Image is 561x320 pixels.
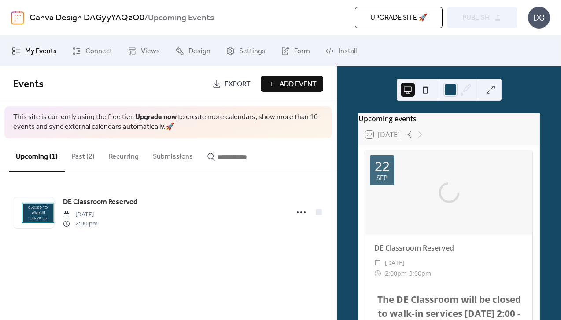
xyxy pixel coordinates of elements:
a: Design [169,39,217,63]
button: Past (2) [65,138,102,171]
span: 3:00pm [409,268,431,279]
span: Events [13,75,44,94]
span: Export [225,79,251,90]
div: ​ [374,258,381,268]
img: logo [11,11,24,25]
span: [DATE] [385,258,405,268]
span: - [407,268,409,279]
button: Upgrade site 🚀 [355,7,443,28]
div: DE Classroom Reserved [365,243,532,253]
a: Connect [66,39,119,63]
span: 2:00 pm [63,219,98,229]
span: Upgrade site 🚀 [370,13,427,23]
div: DC [528,7,550,29]
a: Export [206,76,257,92]
span: 2:00pm [385,268,407,279]
a: Upgrade now [135,110,177,124]
div: Upcoming events [358,113,539,124]
span: Form [294,46,310,57]
span: Views [141,46,160,57]
a: Form [274,39,317,63]
span: Design [188,46,210,57]
button: Submissions [146,138,200,171]
button: Add Event [261,76,323,92]
span: Connect [85,46,112,57]
b: Upcoming Events [148,10,214,26]
span: Install [339,46,357,57]
a: DE Classroom Reserved [63,196,137,208]
a: Views [121,39,166,63]
div: 22 [375,160,390,173]
span: My Events [25,46,57,57]
button: Upcoming (1) [9,138,65,172]
div: Sep [376,175,388,181]
a: Install [319,39,363,63]
button: Recurring [102,138,146,171]
span: Settings [239,46,266,57]
span: This site is currently using the free tier. to create more calendars, show more than 10 events an... [13,113,323,132]
div: ​ [374,268,381,279]
a: My Events [5,39,63,63]
a: Canva Design DAGyyYAQzO0 [30,10,144,26]
span: [DATE] [63,210,98,219]
a: Settings [219,39,272,63]
span: Add Event [280,79,317,90]
b: / [144,10,148,26]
